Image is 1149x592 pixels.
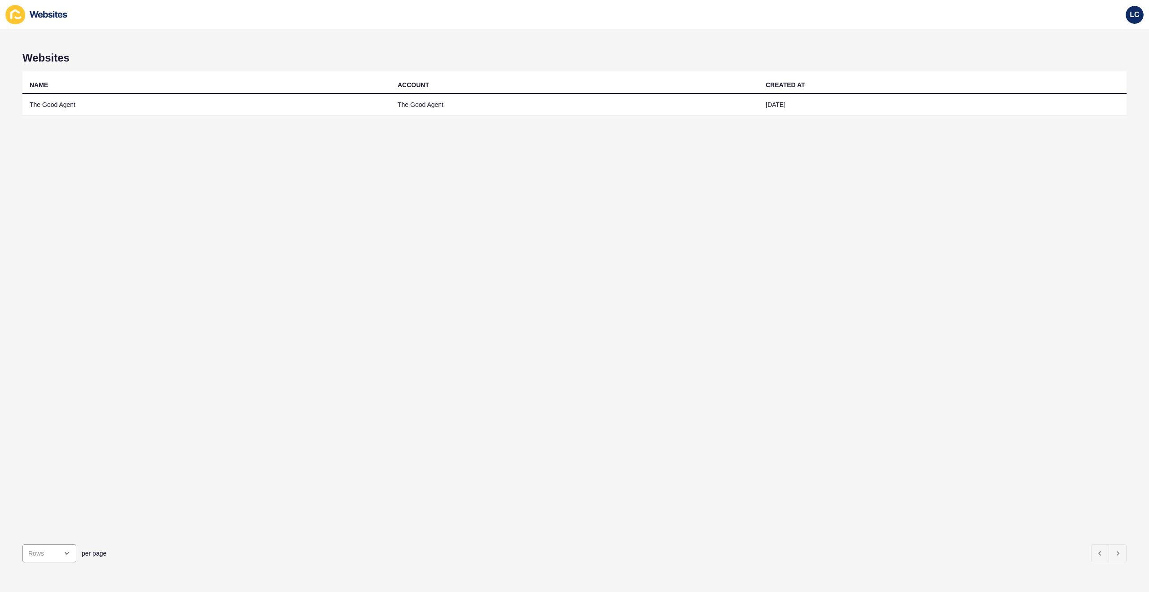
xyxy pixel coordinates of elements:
td: [DATE] [759,94,1127,116]
span: per page [82,549,106,558]
div: NAME [30,80,48,89]
div: ACCOUNT [398,80,429,89]
td: The Good Agent [22,94,390,116]
span: LC [1130,10,1139,19]
h1: Websites [22,52,1127,64]
div: CREATED AT [766,80,805,89]
td: The Good Agent [390,94,759,116]
div: open menu [22,544,76,562]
